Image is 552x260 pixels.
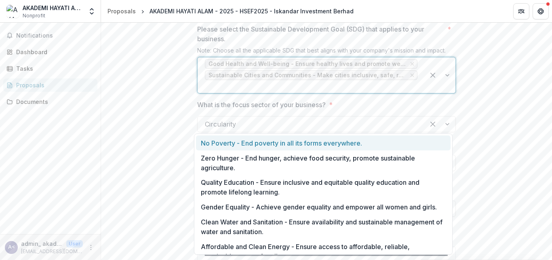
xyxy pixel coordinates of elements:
[21,248,83,255] p: [EMAIL_ADDRESS][DOMAIN_NAME]
[3,95,97,108] a: Documents
[209,72,407,79] span: Sustainable Cities and Communities - Make cities inclusive, safe, resilient, sustainable.
[533,3,549,19] button: Get Help
[426,69,439,82] div: Clear selected options
[196,215,451,239] div: Clean Water and Sanitation - Ensure availability and sustainable management of water and sanitation.
[150,7,354,15] div: AKADEMI HAYATI ALAM - 2025 - HSEF2025 - Iskandar Investment Berhad
[197,100,326,110] p: What is the focus sector of your business?
[21,239,63,248] p: admin_ akademihayatialam <[EMAIL_ADDRESS][DOMAIN_NAME]>
[16,81,91,89] div: Proposals
[16,32,94,39] span: Notifications
[196,150,451,175] div: Zero Hunger - End hunger, achieve food security, promote sustainable agriculture.
[3,62,97,75] a: Tasks
[409,60,415,68] div: Remove Good Health and Well-being - Ensure healthy lives and promote well-being for all at all ages.
[409,71,415,79] div: Remove Sustainable Cities and Communities - Make cities inclusive, safe, resilient, sustainable.
[23,4,83,12] div: AKADEMI HAYATI ALAM
[209,61,407,68] span: Good Health and Well-being - Ensure healthy lives and promote well-being for all at all ages.
[23,12,45,19] span: Nonprofit
[196,135,451,150] div: No Poverty - End poverty in all its forms everywhere.
[8,245,15,250] div: admin_ akademihayatialam <akademihayatialamadmn@gmail.com>
[104,5,357,17] nav: breadcrumb
[196,175,451,200] div: Quality Education - Ensure inclusive and equitable quality education and promote lifelong learning.
[426,118,439,131] div: Clear selected options
[66,240,83,247] p: User
[513,3,529,19] button: Partners
[86,3,97,19] button: Open entity switcher
[16,64,91,73] div: Tasks
[3,78,97,92] a: Proposals
[3,45,97,59] a: Dashboard
[16,97,91,106] div: Documents
[107,7,136,15] div: Proposals
[197,47,456,57] div: Note: Choose all the applicable SDG that best aligns with your company's mission and impact.
[86,243,96,252] button: More
[3,29,97,42] button: Notifications
[16,48,91,56] div: Dashboard
[104,5,139,17] a: Proposals
[197,24,444,44] p: Please select the Sustainable Development Goal (SDG) that applies to your business.
[6,5,19,18] img: AKADEMI HAYATI ALAM
[196,200,451,215] div: Gender Equality - Achieve gender equality and empower all women and girls.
